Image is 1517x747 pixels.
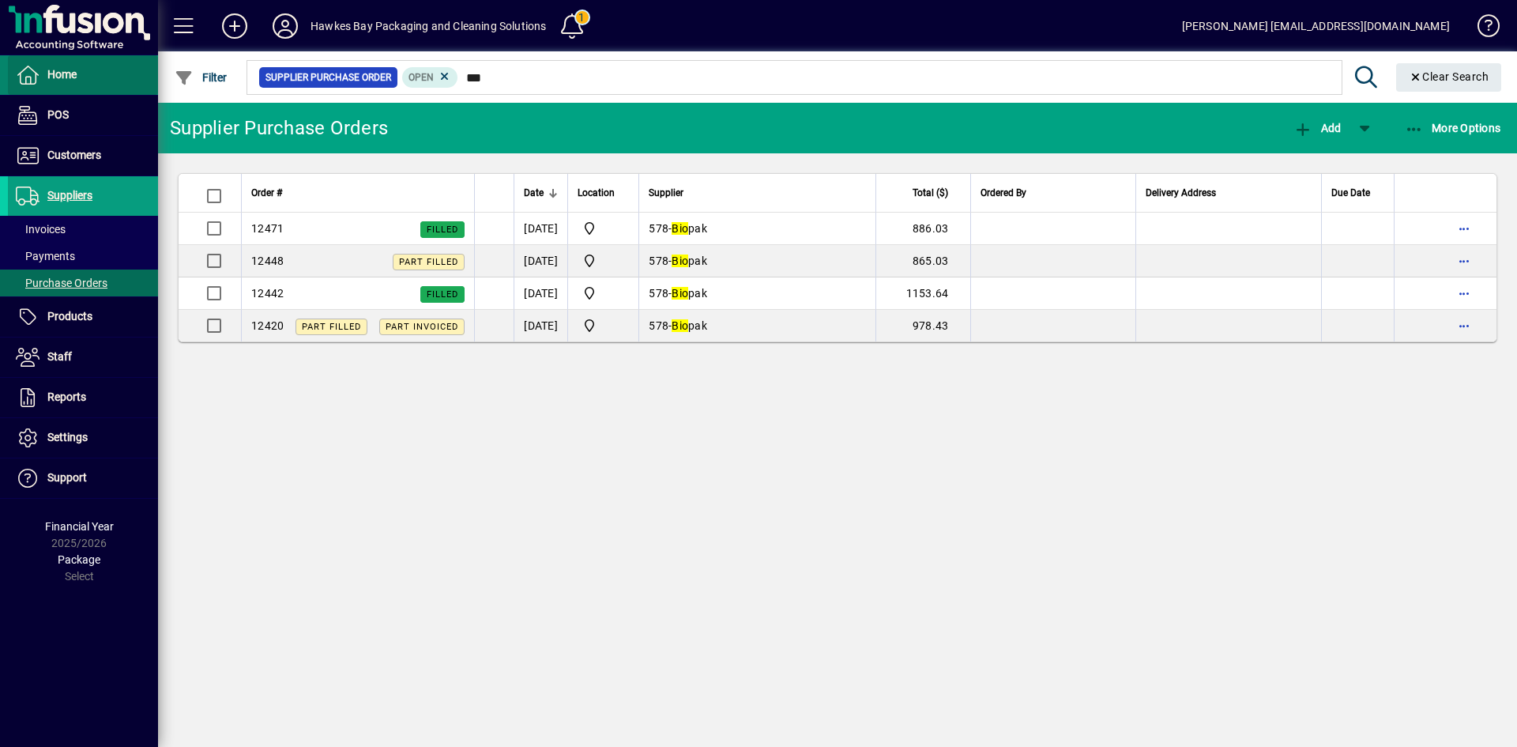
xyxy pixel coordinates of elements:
span: Home [47,68,77,81]
span: pak [672,222,707,235]
em: Bio [672,222,688,235]
button: More Options [1401,114,1505,142]
span: 12420 [251,319,284,332]
span: Central [578,219,629,238]
button: Clear [1396,63,1502,92]
div: Total ($) [886,184,962,202]
td: 886.03 [875,213,970,245]
span: Part Filled [399,257,458,267]
div: Due Date [1331,184,1384,202]
span: Part Filled [302,322,361,332]
div: Date [524,184,558,202]
div: Ordered By [981,184,1125,202]
a: Invoices [8,216,158,243]
span: Staff [47,350,72,363]
span: Products [47,310,92,323]
span: pak [672,319,707,332]
a: Knowledge Base [1466,3,1497,55]
span: 578 [649,287,668,300]
span: Ordered By [981,184,1026,202]
span: Support [47,471,87,484]
span: Add [1293,122,1341,134]
span: Package [58,553,100,566]
span: 12471 [251,222,284,235]
span: 578 [649,319,668,332]
a: Support [8,458,158,498]
span: Part Invoiced [386,322,458,332]
div: [PERSON_NAME] [EMAIL_ADDRESS][DOMAIN_NAME] [1182,13,1450,39]
span: Due Date [1331,184,1370,202]
button: Profile [260,12,311,40]
button: Filter [171,63,232,92]
div: Hawkes Bay Packaging and Cleaning Solutions [311,13,547,39]
span: Filled [427,289,458,300]
div: Location [578,184,629,202]
span: Reports [47,390,86,403]
button: More options [1451,281,1477,306]
span: pak [672,255,707,267]
td: [DATE] [514,213,567,245]
span: Date [524,184,544,202]
div: Order # [251,184,465,202]
a: Payments [8,243,158,270]
a: Customers [8,136,158,175]
span: Central [578,251,629,270]
button: More options [1451,248,1477,274]
span: Purchase Orders [16,277,107,289]
span: pak [672,287,707,300]
td: - [638,310,875,341]
span: Order # [251,184,282,202]
span: Financial Year [45,520,114,533]
span: Clear Search [1409,70,1489,83]
div: Supplier [649,184,866,202]
span: Filled [427,224,458,235]
span: 578 [649,255,668,267]
span: Central [578,284,629,303]
div: Supplier Purchase Orders [170,115,388,141]
a: Staff [8,338,158,377]
span: 12448 [251,255,284,267]
button: More options [1451,216,1477,241]
button: Add [209,12,260,40]
td: - [638,213,875,245]
button: Add [1289,114,1345,142]
span: Supplier Purchase Order [265,70,391,85]
span: Supplier [649,184,683,202]
span: Customers [47,149,101,161]
span: Payments [16,250,75,262]
span: Invoices [16,223,66,236]
a: Settings [8,418,158,458]
td: 865.03 [875,245,970,277]
span: Delivery Address [1146,184,1216,202]
a: POS [8,96,158,135]
span: Location [578,184,615,202]
a: Purchase Orders [8,270,158,296]
td: 1153.64 [875,277,970,310]
span: Central [578,316,629,335]
span: Suppliers [47,189,92,202]
td: [DATE] [514,277,567,310]
span: Settings [47,431,88,443]
td: [DATE] [514,310,567,341]
td: 978.43 [875,310,970,341]
td: [DATE] [514,245,567,277]
a: Reports [8,378,158,417]
button: More options [1451,313,1477,338]
em: Bio [672,319,688,332]
span: Total ($) [913,184,948,202]
span: 12442 [251,287,284,300]
a: Home [8,55,158,95]
span: Open [408,72,434,83]
td: - [638,277,875,310]
em: Bio [672,287,688,300]
td: - [638,245,875,277]
em: Bio [672,255,688,267]
a: Products [8,297,158,337]
span: More Options [1405,122,1501,134]
span: Filter [175,71,228,84]
mat-chip: Completion Status: Open [402,67,458,88]
span: POS [47,108,69,121]
span: 578 [649,222,668,235]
